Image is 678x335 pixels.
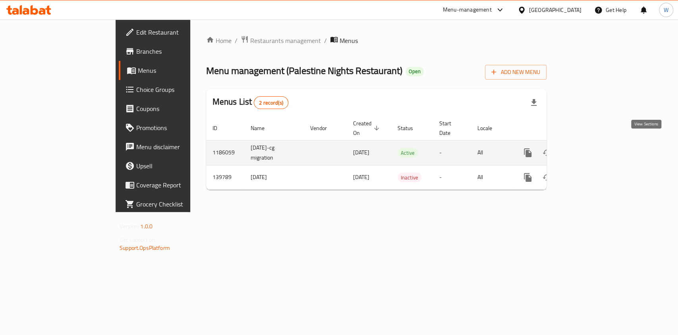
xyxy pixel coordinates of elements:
a: Edit Restaurant [119,23,229,42]
a: Branches [119,42,229,61]
div: Total records count [254,96,288,109]
span: Restaurants management [250,36,321,45]
span: Open [406,68,424,75]
span: Locale [477,123,502,133]
a: Coupons [119,99,229,118]
span: Menus [340,36,358,45]
span: Start Date [439,119,462,138]
td: - [433,165,471,189]
div: [GEOGRAPHIC_DATA] [529,6,581,14]
td: All [471,140,512,165]
span: 1.0.0 [140,221,153,232]
span: Choice Groups [136,85,222,94]
span: Get support on: [120,235,156,245]
button: Change Status [537,168,556,187]
span: Edit Restaurant [136,27,222,37]
nav: breadcrumb [206,35,547,46]
span: Menu management ( Palestine Nights Restaurant ) [206,62,402,80]
span: Upsell [136,161,222,171]
div: Export file [524,93,543,112]
span: W [664,6,668,14]
table: enhanced table [206,116,601,190]
div: Open [406,67,424,76]
a: Upsell [119,156,229,175]
span: [DATE] [353,172,369,182]
td: [DATE] [244,165,304,189]
td: - [433,140,471,165]
button: Add New Menu [485,65,547,80]
a: Support.OpsPlatform [120,243,170,253]
td: All [471,165,512,189]
span: Active [398,148,418,158]
span: Inactive [398,173,421,182]
button: Change Status [537,143,556,162]
li: / [324,36,327,45]
span: Add New Menu [491,67,540,77]
div: Menu-management [443,5,492,15]
span: 2 record(s) [254,99,288,107]
li: / [235,36,238,45]
a: Restaurants management [241,35,321,46]
td: [DATE]-cg migration [244,140,304,165]
span: Promotions [136,123,222,132]
a: Choice Groups [119,80,229,99]
span: Coupons [136,104,222,113]
a: Menus [119,61,229,80]
span: Status [398,123,423,133]
span: Name [251,123,275,133]
a: Promotions [119,118,229,137]
button: more [518,143,537,162]
th: Actions [512,116,601,140]
span: Coverage Report [136,180,222,190]
a: Grocery Checklist [119,195,229,214]
a: Coverage Report [119,175,229,195]
div: Inactive [398,173,421,182]
span: Created On [353,119,382,138]
span: Grocery Checklist [136,199,222,209]
h2: Menus List [212,96,288,109]
span: Version: [120,221,139,232]
span: Menus [138,66,222,75]
span: Branches [136,47,222,56]
span: ID [212,123,228,133]
span: Vendor [310,123,337,133]
span: [DATE] [353,147,369,158]
button: more [518,168,537,187]
a: Menu disclaimer [119,137,229,156]
span: Menu disclaimer [136,142,222,152]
